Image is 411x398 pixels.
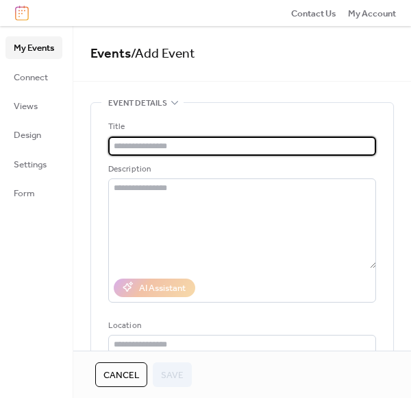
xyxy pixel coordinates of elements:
[95,362,147,387] button: Cancel
[291,7,336,21] span: Contact Us
[5,95,62,117] a: Views
[348,7,396,21] span: My Account
[108,97,167,110] span: Event details
[291,6,336,20] a: Contact Us
[14,41,54,55] span: My Events
[90,41,131,67] a: Events
[5,36,62,58] a: My Events
[5,124,62,145] a: Design
[5,66,62,88] a: Connect
[348,6,396,20] a: My Account
[108,163,373,176] div: Description
[108,319,373,333] div: Location
[14,128,41,142] span: Design
[14,99,38,113] span: Views
[103,368,139,382] span: Cancel
[15,5,29,21] img: logo
[108,120,373,134] div: Title
[14,187,35,200] span: Form
[131,41,195,67] span: / Add Event
[14,158,47,172] span: Settings
[5,182,62,204] a: Form
[5,153,62,175] a: Settings
[14,71,48,84] span: Connect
